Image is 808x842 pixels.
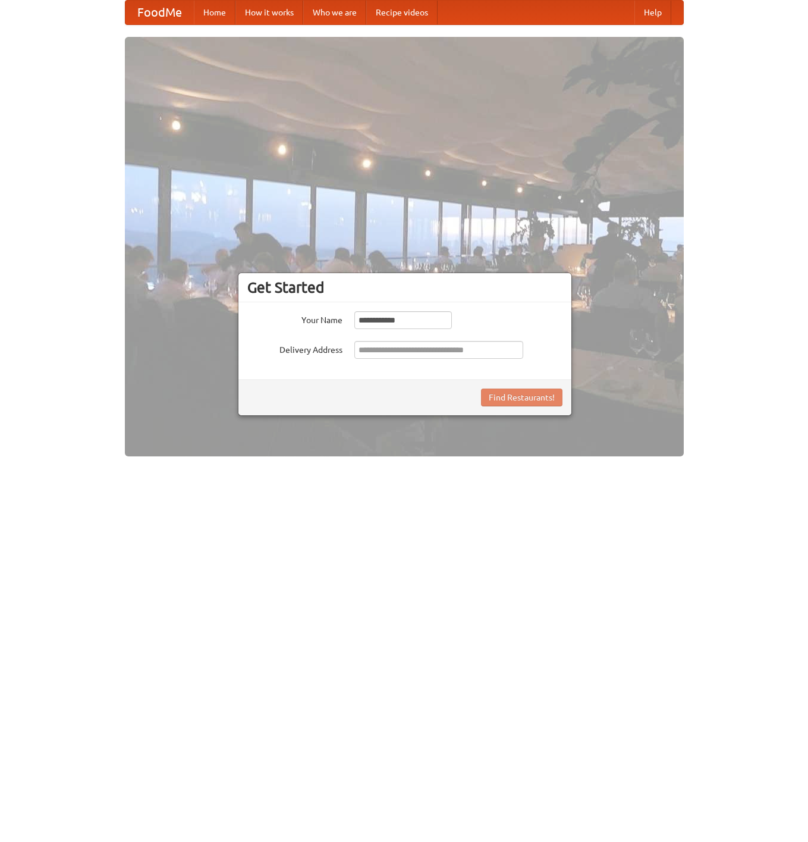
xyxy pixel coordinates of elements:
[194,1,235,24] a: Home
[247,311,342,326] label: Your Name
[125,1,194,24] a: FoodMe
[366,1,438,24] a: Recipe videos
[634,1,671,24] a: Help
[247,341,342,356] label: Delivery Address
[247,278,562,296] h3: Get Started
[235,1,303,24] a: How it works
[481,389,562,406] button: Find Restaurants!
[303,1,366,24] a: Who we are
